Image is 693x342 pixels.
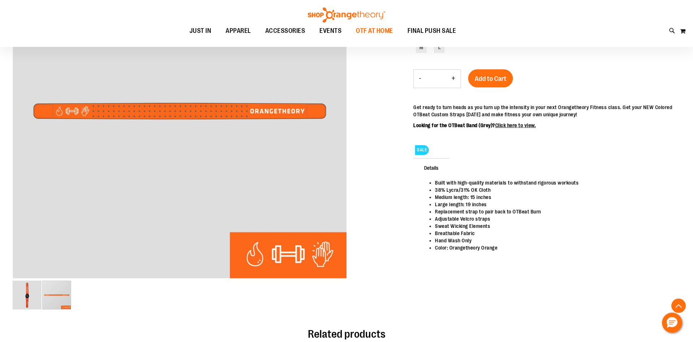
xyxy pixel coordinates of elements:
[435,222,673,230] li: Sweat Wicking Elements
[435,179,673,186] li: Built with high-quality materials to withstand rigorous workouts
[319,23,341,39] span: EVENTS
[435,237,673,244] li: Hand Wash Only
[435,208,673,215] li: Replacement strap to pair back to OTBeat Burn
[434,42,445,53] div: L
[435,201,673,208] li: Large length: 19 inches
[662,313,682,333] button: Hello, have a question? Let’s chat.
[416,42,427,53] div: M
[671,299,686,313] button: Back To Top
[415,145,429,155] span: SALE
[356,23,393,39] span: OTF AT HOME
[265,23,305,39] span: ACCESSORIES
[435,186,673,194] li: 38% Lycra/31% OK Cloth
[468,69,513,87] button: Add to Cart
[312,23,349,39] a: EVENTS
[413,122,536,128] b: Looking for the OTBeat Band (Grey)?
[435,215,673,222] li: Adjustable Velcro straps
[182,23,219,39] a: JUST IN
[307,8,386,23] img: Shop Orangetheory
[446,70,461,88] button: Increase product quantity
[13,280,42,310] div: image 1 of 2
[414,70,427,88] button: Decrease product quantity
[189,23,212,39] span: JUST IN
[218,23,258,39] a: APPAREL
[435,230,673,237] li: Breathable Fabric
[475,75,506,83] span: Add to Cart
[413,158,449,177] span: Details
[435,244,673,251] li: Color: Orangetheory Orange
[258,23,313,39] a: ACCESSORIES
[308,328,385,340] span: Related products
[226,23,251,39] span: APPAREL
[400,23,463,39] a: FINAL PUSH SALE
[435,194,673,201] li: Medium length: 15 inches
[13,281,42,309] img: OTBeat Band
[427,70,446,87] input: Product quantity
[349,23,400,39] a: OTF AT HOME
[42,280,71,310] div: image 2 of 2
[495,122,536,128] a: Click here to view.
[413,104,680,118] p: Get ready to turn heads as you turn up the intensity in your next Orangetheory Fitness class. Get...
[407,23,456,39] span: FINAL PUSH SALE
